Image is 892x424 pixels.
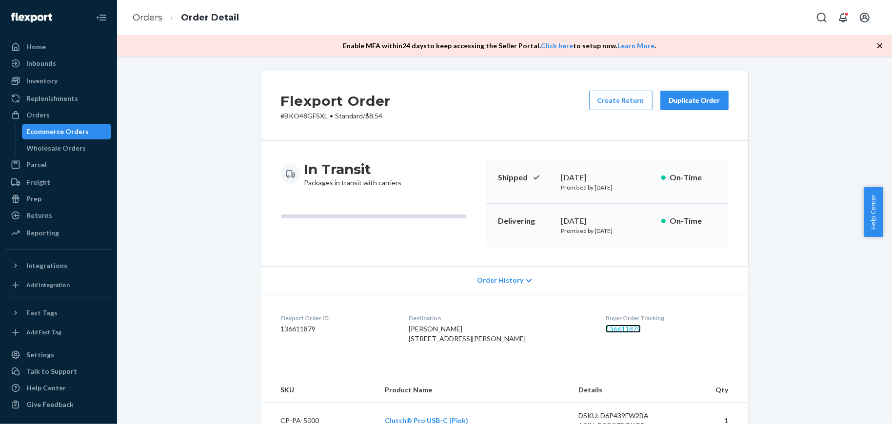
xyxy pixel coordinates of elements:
[6,56,111,71] a: Inbounds
[181,12,239,23] a: Order Detail
[330,112,334,120] span: •
[677,377,748,403] th: Qty
[6,39,111,55] a: Home
[855,8,874,27] button: Open account menu
[541,41,574,50] a: Click here
[304,160,402,188] div: Packages in transit with carriers
[26,328,61,336] div: Add Fast Tag
[6,91,111,106] a: Replenishments
[606,325,641,333] a: 136611879
[26,42,46,52] div: Home
[26,228,59,238] div: Reporting
[606,314,729,322] dt: Buyer Order Tracking
[26,261,67,270] div: Integrations
[281,91,391,111] h2: Flexport Order
[833,8,853,27] button: Open notifications
[409,314,590,322] dt: Destination
[336,112,363,120] span: Standard
[670,215,717,227] p: On-Time
[22,140,112,156] a: Wholesale Orders
[26,281,70,289] div: Add Integration
[812,8,832,27] button: Open Search Box
[27,143,86,153] div: Wholesale Orders
[26,366,77,376] div: Talk to Support
[343,41,656,51] p: Enable MFA within 24 days to keep accessing the Seller Portal. to setup now. .
[26,160,47,170] div: Parcel
[6,107,111,123] a: Orders
[281,324,394,334] dd: 136611879
[498,172,554,183] p: Shipped
[6,225,111,241] a: Reporting
[6,397,111,412] button: Give Feedback
[618,41,655,50] a: Learn More
[6,258,111,273] button: Integrations
[125,3,247,32] ol: breadcrumbs
[26,211,52,220] div: Returns
[561,183,654,192] p: Promised by [DATE]
[660,91,729,110] button: Duplicate Order
[26,76,58,86] div: Inventory
[578,411,670,421] div: DSKU: D6P439FW2BA
[281,314,394,322] dt: Flexport Order ID
[589,91,653,110] button: Create Return
[498,215,554,227] p: Delivering
[6,191,111,207] a: Prep
[26,177,50,187] div: Freight
[561,172,654,183] div: [DATE]
[6,174,111,190] a: Freight
[571,377,678,403] th: Details
[6,325,111,340] a: Add Fast Tag
[864,187,883,237] button: Help Center
[26,110,50,120] div: Orders
[6,364,111,379] a: Talk to Support
[92,8,111,27] button: Close Navigation
[6,157,111,173] a: Parcel
[304,160,402,178] h3: In Transit
[6,73,111,89] a: Inventory
[261,377,377,403] th: SKU
[281,111,391,121] p: # BKO48GFSXL / $8.54
[409,325,526,343] span: [PERSON_NAME] [STREET_ADDRESS][PERSON_NAME]
[26,194,41,204] div: Prep
[561,215,654,227] div: [DATE]
[561,227,654,235] p: Promised by [DATE]
[22,124,112,139] a: Ecommerce Orders
[6,347,111,363] a: Settings
[377,377,571,403] th: Product Name
[26,400,74,409] div: Give Feedback
[26,94,78,103] div: Replenishments
[6,277,111,293] a: Add Integration
[669,96,720,105] div: Duplicate Order
[26,58,56,68] div: Inbounds
[133,12,162,23] a: Orders
[26,350,54,360] div: Settings
[26,383,66,393] div: Help Center
[670,172,717,183] p: On-Time
[6,305,111,321] button: Fast Tags
[477,275,523,285] span: Order History
[11,13,52,22] img: Flexport logo
[6,380,111,396] a: Help Center
[27,127,89,136] div: Ecommerce Orders
[26,308,58,318] div: Fast Tags
[6,208,111,223] a: Returns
